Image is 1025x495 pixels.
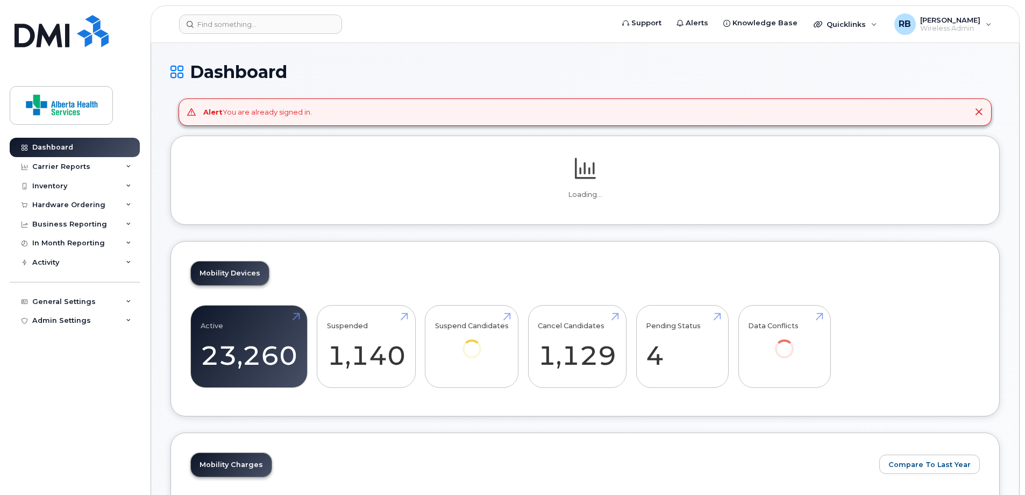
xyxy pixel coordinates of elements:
div: You are already signed in. [203,107,312,117]
strong: Alert [203,108,223,116]
a: Mobility Charges [191,453,272,477]
a: Cancel Candidates 1,129 [538,311,616,382]
h1: Dashboard [170,62,1000,81]
a: Pending Status 4 [646,311,718,382]
a: Suspended 1,140 [327,311,405,382]
a: Data Conflicts [748,311,821,373]
a: Active 23,260 [201,311,297,382]
button: Compare To Last Year [879,455,980,474]
a: Mobility Devices [191,261,269,285]
span: Compare To Last Year [888,459,971,470]
a: Suspend Candidates [435,311,509,373]
p: Loading... [190,190,980,200]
